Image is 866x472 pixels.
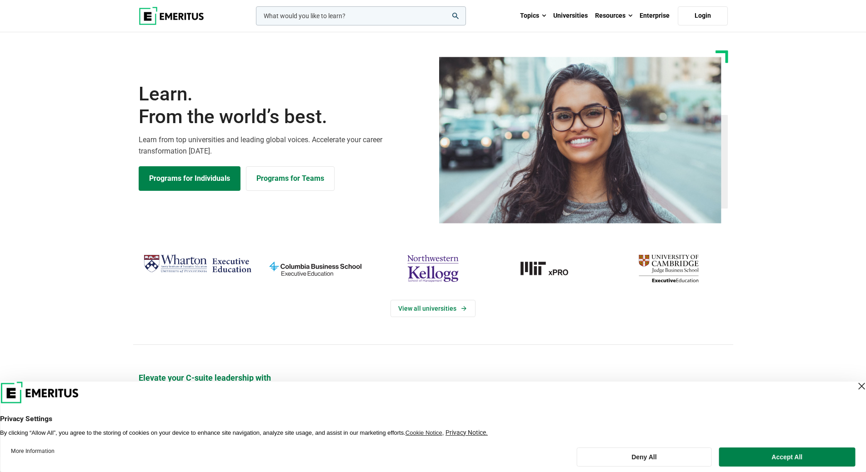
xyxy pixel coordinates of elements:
img: Wharton Executive Education [143,251,252,278]
img: northwestern-kellogg [379,251,487,286]
h1: Learn. [139,83,428,129]
p: Elevate your C-suite leadership with [139,372,728,383]
a: View Universities [390,300,476,317]
input: woocommerce-product-search-field-0 [256,6,466,25]
span: From the world’s best. [139,105,428,128]
img: Learn from the world's best [439,57,721,224]
a: MIT-xPRO [496,251,605,286]
img: cambridge-judge-business-school [614,251,723,286]
img: MIT xPRO [496,251,605,286]
img: columbia-business-school [261,251,370,286]
a: Login [678,6,728,25]
a: Explore for Business [246,166,335,191]
a: Explore Programs [139,166,240,191]
p: Learn from top universities and leading global voices. Accelerate your career transformation [DATE]. [139,134,428,157]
